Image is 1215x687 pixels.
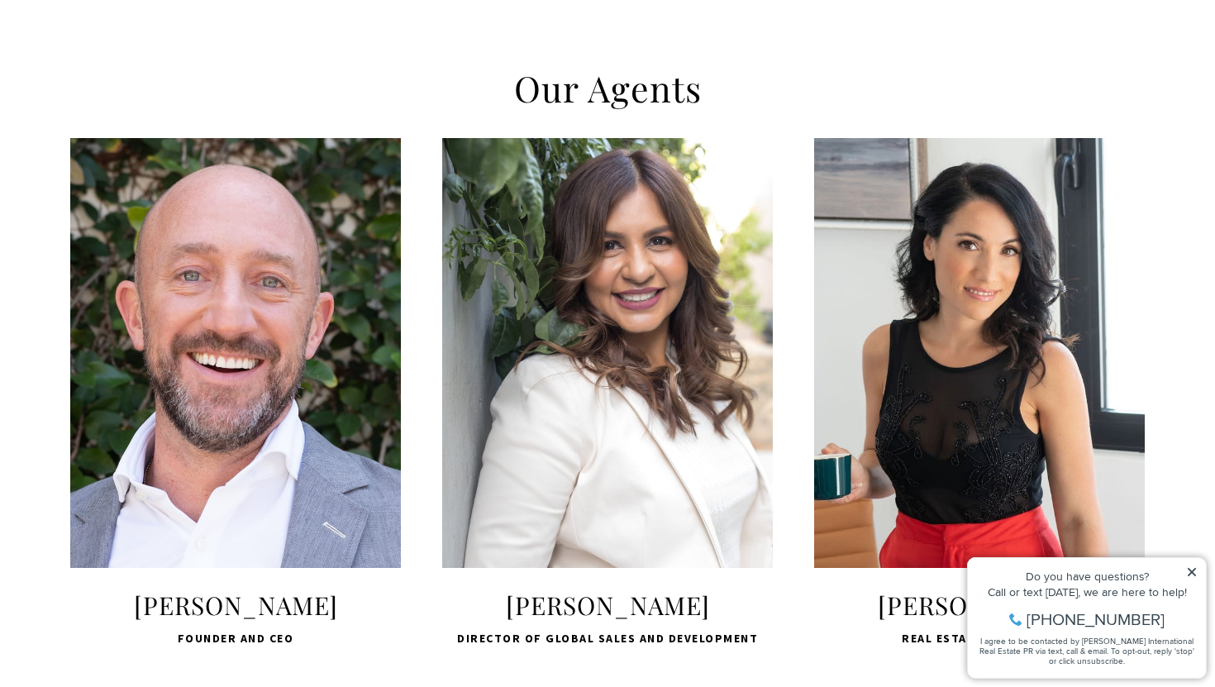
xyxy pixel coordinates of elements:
span: [PERSON_NAME] [814,589,1145,622]
span: [PERSON_NAME] [442,589,773,622]
div: Do you have questions? [17,37,239,49]
span: Real Estate Specialist [814,628,1145,648]
h2: Our Agents [252,65,963,112]
span: [PHONE_NUMBER] [68,78,206,94]
span: I agree to be contacted by [PERSON_NAME] International Real Estate PR via text, call & email. To ... [21,102,236,133]
span: Director of Global Sales and Development [442,628,773,648]
a: Smitha Ramchandani [PERSON_NAME] Director of Global Sales and Development [442,138,773,648]
span: Founder and CEO [70,628,401,648]
a: lady in a black top [PERSON_NAME] Real Estate Specialist [814,138,1145,648]
span: [PERSON_NAME] [70,589,401,622]
div: Call or text [DATE], we are here to help! [17,53,239,64]
a: real estate agent-Brian [PERSON_NAME] Founder and CEO [70,138,401,648]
